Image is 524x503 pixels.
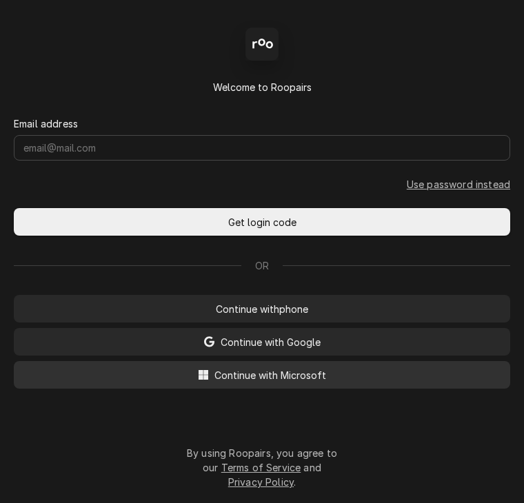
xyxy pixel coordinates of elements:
[14,208,510,236] button: Get login code
[14,135,510,161] input: email@mail.com
[225,215,299,229] span: Get login code
[14,80,510,94] div: Welcome to Roopairs
[185,424,339,489] div: By using Roopairs, you agree to our and .
[221,462,301,473] a: Terms of Service
[14,258,510,273] div: Or
[14,116,78,131] label: Email address
[218,335,323,349] span: Continue with Google
[212,368,329,382] span: Continue with Microsoft
[407,177,510,192] a: Go to Email and password form
[14,295,510,322] button: Continue withphone
[14,328,510,356] button: Continue with Google
[228,476,294,488] a: Privacy Policy
[14,361,510,389] button: Continue with Microsoft
[213,302,311,316] span: Continue with phone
